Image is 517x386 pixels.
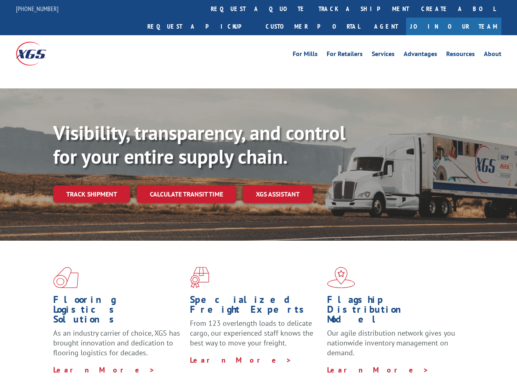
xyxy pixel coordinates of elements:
span: As an industry carrier of choice, XGS has brought innovation and dedication to flooring logistics... [53,328,180,357]
img: xgs-icon-focused-on-flooring-red [190,267,209,288]
a: Track shipment [53,185,130,203]
h1: Flagship Distribution Model [327,295,458,328]
a: Request a pickup [141,18,260,35]
a: For Retailers [327,51,363,60]
a: Services [372,51,395,60]
a: Learn More > [53,365,155,375]
h1: Specialized Freight Experts [190,295,321,318]
a: Customer Portal [260,18,366,35]
a: Learn More > [327,365,429,375]
a: Join Our Team [406,18,501,35]
b: Visibility, transparency, and control for your entire supply chain. [53,120,345,169]
a: Calculate transit time [137,185,236,203]
img: xgs-icon-total-supply-chain-intelligence-red [53,267,79,288]
p: From 123 overlength loads to delicate cargo, our experienced staff knows the best way to move you... [190,318,321,355]
h1: Flooring Logistics Solutions [53,295,184,328]
a: [PHONE_NUMBER] [16,5,59,13]
a: For Mills [293,51,318,60]
a: Advantages [404,51,437,60]
a: Learn More > [190,355,292,365]
span: Our agile distribution network gives you nationwide inventory management on demand. [327,328,455,357]
a: About [484,51,501,60]
a: Resources [446,51,475,60]
img: xgs-icon-flagship-distribution-model-red [327,267,355,288]
a: XGS ASSISTANT [243,185,313,203]
a: Agent [366,18,406,35]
